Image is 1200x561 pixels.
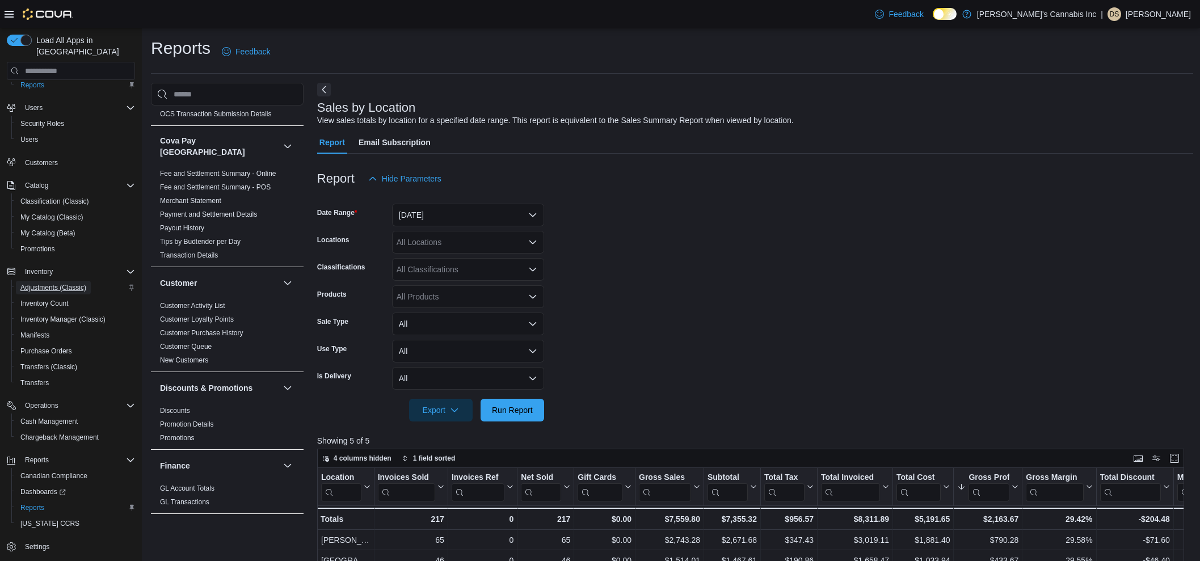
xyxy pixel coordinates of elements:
button: Cash Management [11,414,140,429]
label: Classifications [317,263,365,272]
span: Security Roles [16,117,135,130]
div: Invoices Ref [452,473,504,483]
div: Dashwinder Singh [1108,7,1121,21]
span: Inventory Manager (Classic) [20,315,106,324]
a: Purchase Orders [16,344,77,358]
span: Classification (Classic) [20,197,89,206]
div: 29.58% [1026,534,1092,547]
button: Keyboard shortcuts [1131,452,1145,465]
button: Hide Parameters [364,167,446,190]
div: Total Cost [896,473,941,483]
a: Reports [16,501,49,514]
span: Transfers [16,376,135,390]
span: Users [20,135,38,144]
div: 65 [521,534,570,547]
a: Fee and Settlement Summary - POS [160,183,271,191]
span: Operations [25,401,58,410]
label: Date Range [317,208,357,217]
img: Cova [23,9,73,20]
a: Customer Purchase History [160,329,243,337]
label: Sale Type [317,317,348,326]
span: Inventory Count [16,297,135,310]
a: New Customers [160,356,208,364]
button: Transfers [11,375,140,391]
button: Gift Cards [578,473,631,501]
div: Gross Sales [639,473,691,483]
span: Catalog [20,179,135,192]
span: Report [319,131,345,154]
button: Catalog [2,178,140,193]
h1: Reports [151,37,210,60]
button: Reports [11,77,140,93]
span: Inventory [20,265,135,279]
div: 0 [452,512,513,526]
span: Fee and Settlement Summary - POS [160,183,271,192]
button: Users [2,100,140,116]
span: 4 columns hidden [334,454,391,463]
span: Cash Management [20,417,78,426]
a: Discounts [160,407,190,415]
input: Dark Mode [933,8,957,20]
div: Total Tax [764,473,805,501]
div: Total Discount [1100,473,1160,483]
div: Discounts & Promotions [151,404,304,449]
span: Customer Loyalty Points [160,315,234,324]
span: Fee and Settlement Summary - Online [160,169,276,178]
button: Total Cost [896,473,950,501]
div: $2,163.67 [957,512,1018,526]
div: Finance [151,482,304,513]
button: Gross Sales [639,473,700,501]
button: Finance [160,460,279,471]
button: Inventory Manager (Classic) [11,311,140,327]
span: Users [20,101,135,115]
span: 1 field sorted [413,454,456,463]
button: Security Roles [11,116,140,132]
span: Operations [20,399,135,412]
button: Discounts & Promotions [160,382,279,394]
label: Locations [317,235,350,244]
button: Net Sold [521,473,570,501]
a: Manifests [16,328,54,342]
button: Export [409,399,473,421]
button: Customer [281,276,294,290]
button: Cova Pay [GEOGRAPHIC_DATA] [281,140,294,153]
button: Customers [2,154,140,171]
span: Transaction Details [160,251,218,260]
span: Transfers (Classic) [20,362,77,372]
p: Showing 5 of 5 [317,435,1193,446]
button: Open list of options [528,292,537,301]
span: Users [16,133,135,146]
span: Promotions [160,433,195,442]
a: Transaction Details [160,251,218,259]
span: Reports [20,503,44,512]
button: Purchase Orders [11,343,140,359]
button: Inventory [20,265,57,279]
span: Adjustments (Classic) [20,283,86,292]
span: Payout History [160,223,204,233]
label: Use Type [317,344,347,353]
div: Gross Profit [969,473,1009,501]
a: Inventory Count [16,297,73,310]
button: All [392,367,544,390]
button: Catalog [20,179,53,192]
button: Total Tax [764,473,814,501]
div: $0.00 [578,512,631,526]
div: Cova Pay [GEOGRAPHIC_DATA] [151,167,304,267]
button: 4 columns hidden [318,452,396,465]
h3: Sales by Location [317,101,416,115]
button: Operations [20,399,63,412]
span: Discounts [160,406,190,415]
button: Classification (Classic) [11,193,140,209]
button: Invoices Ref [452,473,513,501]
span: Chargeback Management [20,433,99,442]
div: Total Tax [764,473,805,483]
span: Reports [20,81,44,90]
button: Total Discount [1100,473,1169,501]
span: Chargeback Management [16,431,135,444]
a: Cash Management [16,415,82,428]
button: 1 field sorted [397,452,460,465]
button: Cova Pay [GEOGRAPHIC_DATA] [160,135,279,158]
span: Canadian Compliance [20,471,87,480]
a: Customer Activity List [160,302,225,310]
